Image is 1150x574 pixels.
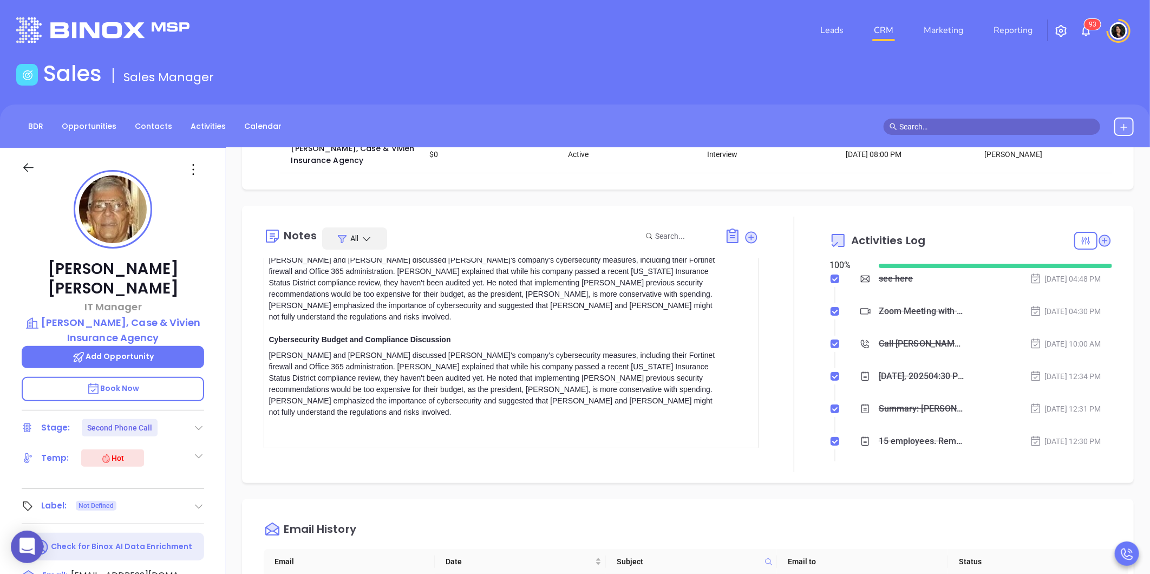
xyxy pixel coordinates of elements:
div: see here [879,271,913,287]
a: Opportunities [55,118,123,135]
span: Add Opportunity [72,351,154,362]
span: Sales Manager [123,69,214,86]
sup: 93 [1084,19,1101,30]
div: [PERSON_NAME] and [PERSON_NAME] discussed [PERSON_NAME]'s company's cybersecurity measures, inclu... [269,350,719,418]
input: Search… [899,121,1094,133]
div: [DATE] 04:48 PM [1030,273,1101,285]
div: $0 [430,148,553,160]
input: Search... [655,230,713,242]
img: logo [16,17,190,43]
div: Interview [707,148,831,160]
img: iconNotification [1080,24,1093,37]
img: profile-user [79,175,147,243]
p: [PERSON_NAME] [PERSON_NAME] [22,259,204,298]
div: 15 employees. Remote: no, they take their laptop. IT has a company that runs his Microsoft busine... [879,433,965,449]
div: [DATE], 202504:30 PM - 05:00 PM [879,368,965,384]
div: [PERSON_NAME] [984,148,1108,160]
div: Second Phone Call [87,419,153,436]
div: Label: [41,498,67,514]
div: Active [569,148,692,160]
div: [PERSON_NAME] and [PERSON_NAME] discussed [PERSON_NAME]'s company's cybersecurity measures, inclu... [269,255,719,452]
span: 9 [1089,21,1093,28]
div: [DATE] 04:30 PM [1030,305,1101,317]
div: Call [PERSON_NAME] to follow up [879,336,965,352]
span: Activities Log [851,235,925,246]
a: BDR [22,118,50,135]
div: [DATE] 10:00 AM [1030,338,1101,350]
a: Leads [816,19,848,41]
a: Activities [184,118,232,135]
div: [DATE] 08:00 PM [846,148,969,160]
img: iconSetting [1055,24,1068,37]
a: Calendar [238,118,288,135]
div: [DATE] 12:34 PM [1030,370,1101,382]
div: Zoom Meeting with [PERSON_NAME] [879,303,965,319]
div: [DATE] 12:31 PM [1030,403,1101,415]
div: Hot [101,452,124,465]
p: IT Manager [22,299,204,314]
span: search [890,123,897,131]
a: [PERSON_NAME], Case & Vivien Insurance Agency [22,315,204,345]
div: [DATE] 12:30 PM [1030,435,1101,447]
div: 100 % [829,259,866,272]
div: Temp: [41,450,69,466]
div: Summary: [PERSON_NAME] from Motiva called [PERSON_NAME] to schedule an appointment regarding cybe... [879,401,965,417]
span: Subject [617,556,760,568]
div: Cybersecurity Budget and Compliance Discussion [269,334,719,345]
h1: Sales [43,61,102,87]
div: Notes [284,230,317,241]
img: user [1110,22,1127,40]
span: Date [446,556,593,568]
div: Stage: [41,420,70,436]
a: Marketing [919,19,968,41]
span: Not Defined [79,500,114,512]
span: 3 [1093,21,1096,28]
div: Email History [284,524,356,538]
a: Reporting [989,19,1037,41]
a: [PERSON_NAME], Case & Vivien Insurance Agency [291,143,416,166]
p: Check for Binox AI Data Enrichment [51,541,192,552]
a: CRM [870,19,898,41]
a: Contacts [128,118,179,135]
span: All [350,233,358,244]
span: Book Now [87,383,140,394]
